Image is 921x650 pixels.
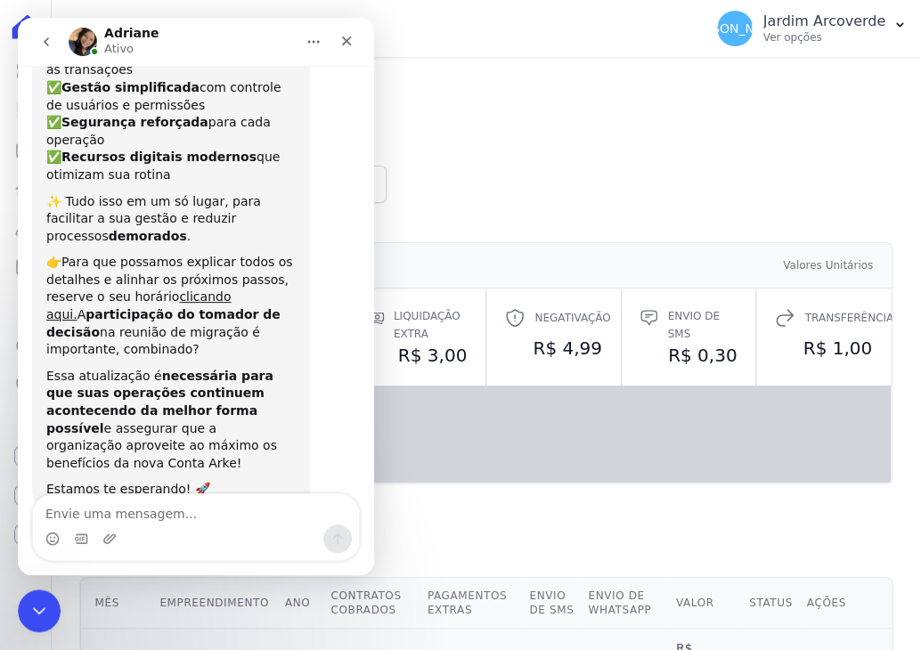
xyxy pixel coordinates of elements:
p: Ativo [86,22,116,40]
span: Negativação [534,309,610,327]
th: Pagamentos extras [420,578,523,629]
th: Ações [800,578,892,629]
b: Segurança reforçada [44,97,191,111]
th: Contratos cobrados [323,578,420,629]
dd: R$ 0,30 [640,343,738,368]
th: Valores Unitários [782,257,874,273]
button: Início [279,7,313,41]
p: Ver opções [763,30,885,45]
button: Selecionador de GIF [56,514,70,528]
b: Gestão simplificada [44,62,182,77]
p: Jardim Arcoverde [763,12,885,30]
b: participação do tomador de decisão [29,289,263,321]
span: Transferências [804,309,900,327]
th: Envio de Whatsapp [581,578,668,629]
b: demorados [91,211,169,225]
th: Envio de SMS [522,578,581,629]
span: Envio de SMS [667,307,738,343]
iframe: Intercom live chat [18,18,374,575]
div: ✨ Tudo isso em um só lugar, para facilitar a sua gestão e reduzir processos . [29,175,278,228]
button: [PERSON_NAME] Jardim Arcoverde Ver opções [703,4,921,53]
th: Empreendimento [152,578,277,629]
th: Mês [81,578,153,629]
div: 👉Para que possamos explicar todos os detalhes e alinhar os próximos passos, reserve o seu horário... [29,236,278,341]
button: Upload do anexo [85,514,99,528]
button: Selecionador de Emoji [28,514,42,528]
span: [PERSON_NAME] [682,22,786,35]
th: Ano [278,578,324,629]
div: Estamos te esperando! 🚀 [29,463,278,481]
dd: R$ 1,00 [774,336,873,361]
dd: R$ 3,00 [370,343,469,368]
b: necessária para que suas operações continuem acontecendo da melhor forma possível [29,351,256,418]
button: Enviar uma mensagem [306,507,334,535]
h2: Faturas [80,101,892,133]
div: ✅ em todas as transações ✅ com controle de usuários e permissões ✅ para cada operação ✅ que otimi... [29,9,278,166]
th: Valor [669,578,742,629]
nav: Breadcrumb [80,71,892,101]
dd: R$ 4,99 [504,336,603,361]
th: Status [742,578,800,629]
textarea: Envie uma mensagem... [15,476,341,507]
div: Essa atualização é e assegurar que a organização aproveite ao máximo os benefícios da nova Conta ... [29,350,278,455]
b: Recursos digitais modernos [44,132,239,146]
span: Liquidação extra [394,307,469,343]
h2: Detalhamento [80,524,892,556]
iframe: Intercom live chat [18,589,61,632]
div: Fechar [313,7,345,39]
